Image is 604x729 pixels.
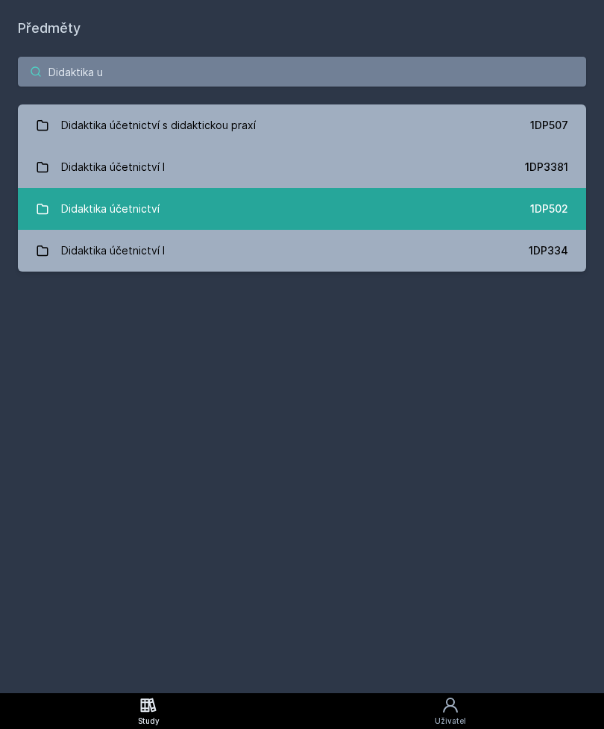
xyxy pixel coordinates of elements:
div: 1DP502 [530,201,568,216]
div: Didaktika účetnictví I [61,152,165,182]
a: Didaktika účetnictví 1DP502 [18,188,586,230]
div: Uživatel [435,716,466,727]
div: 1DP3381 [525,160,568,175]
div: Didaktika účetnictví s didaktickou praxí [61,110,256,140]
div: Study [138,716,160,727]
div: Didaktika účetnictví [61,194,160,224]
a: Didaktika účetnictví s didaktickou praxí 1DP507 [18,104,586,146]
input: Název nebo ident předmětu… [18,57,586,87]
h1: Předměty [18,18,586,39]
a: Didaktika účetnictví I 1DP3381 [18,146,586,188]
div: 1DP334 [529,243,568,258]
a: Didaktika účetnictví I 1DP334 [18,230,586,272]
div: 1DP507 [530,118,568,133]
div: Didaktika účetnictví I [61,236,165,266]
